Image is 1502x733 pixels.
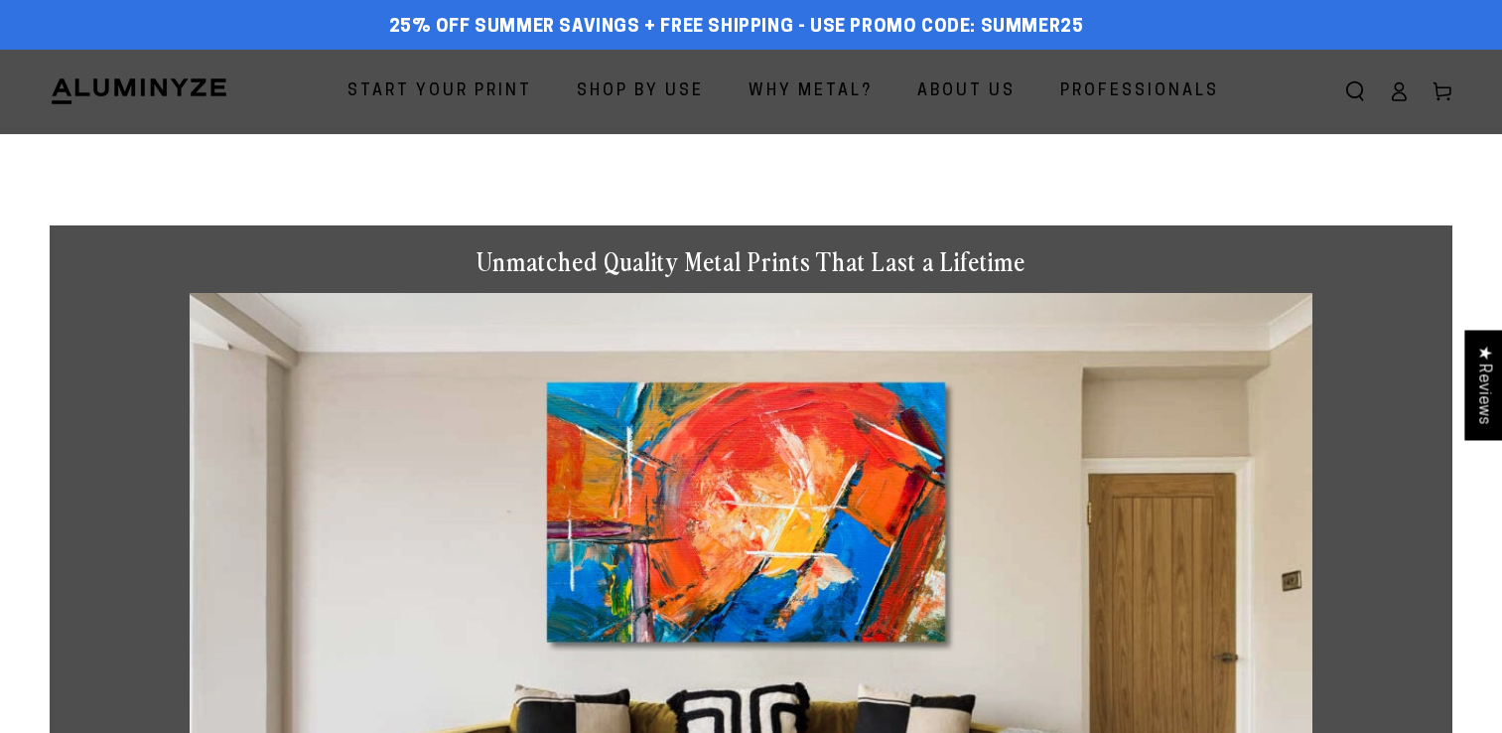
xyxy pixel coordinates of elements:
div: Click to open Judge.me floating reviews tab [1464,330,1502,440]
a: Start Your Print [333,66,547,118]
span: Why Metal? [749,77,873,106]
a: Professionals [1045,66,1234,118]
span: Start Your Print [347,77,532,106]
span: 25% off Summer Savings + Free Shipping - Use Promo Code: SUMMER25 [389,17,1084,39]
span: Shop By Use [577,77,704,106]
a: About Us [902,66,1030,118]
h1: Metal Prints [50,134,1452,186]
h1: Unmatched Quality Metal Prints That Last a Lifetime [190,245,1311,278]
span: Professionals [1060,77,1219,106]
summary: Search our site [1333,70,1377,113]
span: About Us [917,77,1016,106]
a: Shop By Use [562,66,719,118]
a: Why Metal? [734,66,888,118]
img: Aluminyze [50,76,228,106]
